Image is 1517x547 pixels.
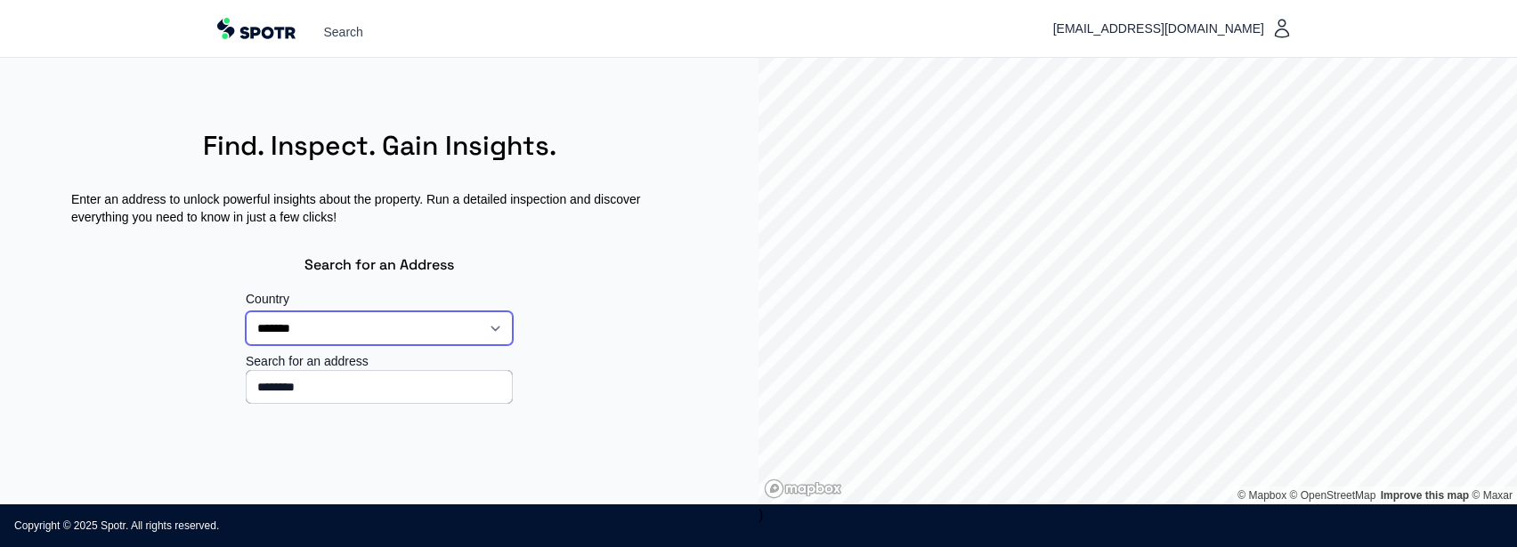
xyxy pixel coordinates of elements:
[1046,11,1300,46] button: [EMAIL_ADDRESS][DOMAIN_NAME]
[246,290,513,308] label: Country
[1053,18,1271,39] span: [EMAIL_ADDRESS][DOMAIN_NAME]
[764,479,842,499] a: Mapbox homepage
[758,58,1517,504] canvas: Map
[203,116,556,176] h1: Find. Inspect. Gain Insights.
[246,352,513,370] label: Search for an address
[304,240,454,290] h3: Search for an Address
[758,58,1517,504] div: )
[1381,489,1469,502] a: Improve this map
[324,23,363,41] a: Search
[1237,489,1286,502] a: Mapbox
[1472,489,1513,502] a: Maxar
[1290,489,1376,502] a: OpenStreetMap
[28,176,730,240] p: Enter an address to unlock powerful insights about the property. Run a detailed inspection and di...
